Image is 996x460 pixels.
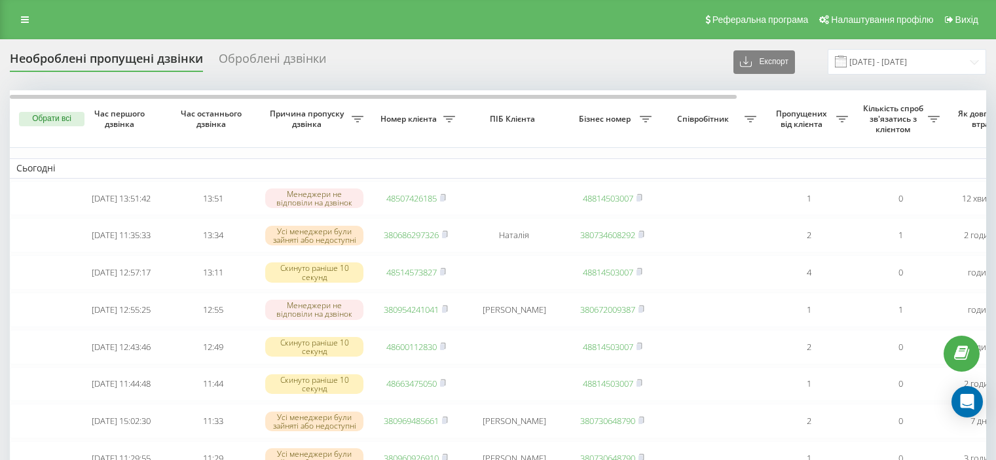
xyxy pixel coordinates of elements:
td: 1 [855,218,946,253]
a: 380672009387 [580,304,635,315]
td: 11:33 [167,404,259,438]
td: 12:55 [167,292,259,327]
div: Усі менеджери були зайняті або недоступні [265,226,363,245]
a: 48814503007 [583,192,633,204]
td: 0 [855,330,946,364]
td: [PERSON_NAME] [462,404,566,438]
div: Усі менеджери були зайняті або недоступні [265,412,363,431]
span: Кількість спроб зв'язатись з клієнтом [861,103,928,134]
td: 1 [855,292,946,327]
td: 1 [763,181,855,216]
a: 48814503007 [583,378,633,389]
a: 48600112830 [386,341,437,353]
span: ПІБ Клієнта [473,114,555,124]
span: Час першого дзвінка [86,109,157,129]
span: Бізнес номер [573,114,640,124]
td: [PERSON_NAME] [462,292,566,327]
span: Причина пропуску дзвінка [265,109,352,129]
td: [DATE] 12:55:25 [75,292,167,327]
a: 48814503007 [583,341,633,353]
a: 380734608292 [580,229,635,241]
td: 0 [855,404,946,438]
span: Час останнього дзвінка [177,109,248,129]
span: Співробітник [665,114,745,124]
td: 13:34 [167,218,259,253]
span: Номер клієнта [377,114,443,124]
td: [DATE] 11:35:33 [75,218,167,253]
a: 380969485661 [384,415,439,427]
button: Обрати всі [19,112,84,126]
a: 380730648790 [580,415,635,427]
td: 1 [763,367,855,402]
td: 4 [763,255,855,290]
a: 48514573827 [386,266,437,278]
td: [DATE] 11:44:48 [75,367,167,402]
td: 0 [855,255,946,290]
td: 0 [855,181,946,216]
td: Наталія [462,218,566,253]
div: Менеджери не відповіли на дзвінок [265,188,363,208]
td: 13:51 [167,181,259,216]
td: [DATE] 12:57:17 [75,255,167,290]
td: 2 [763,218,855,253]
a: 48507426185 [386,192,437,204]
td: [DATE] 13:51:42 [75,181,167,216]
a: 380686297326 [384,229,439,241]
div: Необроблені пропущені дзвінки [10,52,203,72]
span: Налаштування профілю [831,14,933,25]
td: 1 [763,292,855,327]
span: Пропущених від клієнта [769,109,836,129]
td: 12:49 [167,330,259,364]
div: Скинуто раніше 10 секунд [265,374,363,394]
span: Реферальна програма [712,14,809,25]
button: Експорт [733,50,795,74]
a: 48663475050 [386,378,437,389]
div: Оброблені дзвінки [219,52,326,72]
td: [DATE] 12:43:46 [75,330,167,364]
td: 0 [855,367,946,402]
a: 380954241041 [384,304,439,315]
td: 2 [763,330,855,364]
a: 48814503007 [583,266,633,278]
div: Менеджери не відповіли на дзвінок [265,300,363,319]
div: Open Intercom Messenger [951,386,983,417]
div: Скинуто раніше 10 секунд [265,337,363,357]
td: 11:44 [167,367,259,402]
td: 2 [763,404,855,438]
td: 13:11 [167,255,259,290]
span: Вихід [955,14,978,25]
div: Скинуто раніше 10 секунд [265,262,363,282]
td: [DATE] 15:02:30 [75,404,167,438]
